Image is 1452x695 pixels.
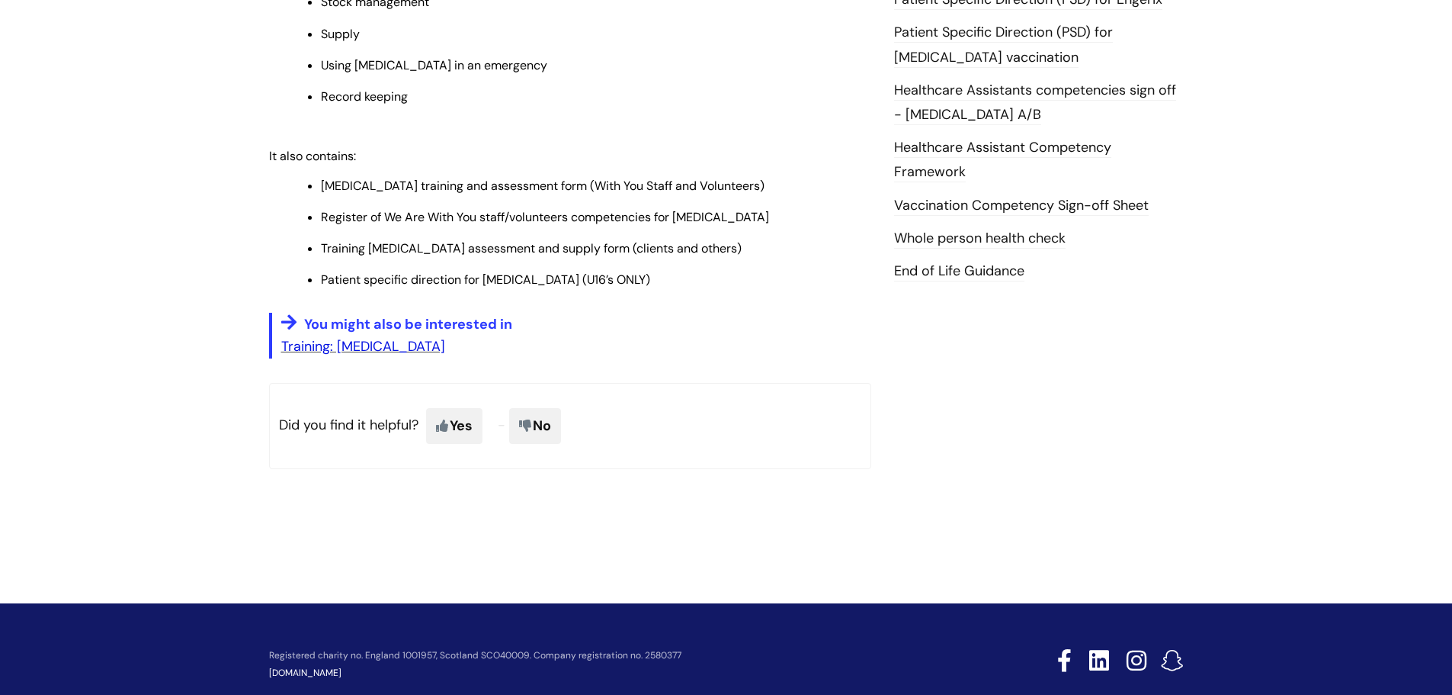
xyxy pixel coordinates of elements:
span: You might also be interested in [304,315,512,333]
p: Registered charity no. England 1001957, Scotland SCO40009. Company registration no. 2580377 [269,651,949,661]
a: End of Life Guidance [894,262,1024,282]
span: Using [MEDICAL_DATA] in an emergency [321,57,547,73]
p: Did you find it helpful? [269,383,871,468]
span: Training [MEDICAL_DATA] assessment and supply form (clients and others) [321,240,742,256]
span: It also contains: [269,148,356,164]
span: Supply [321,26,360,42]
a: Vaccination Competency Sign-off Sheet [894,196,1149,216]
a: [DOMAIN_NAME] [269,667,341,679]
a: Healthcare Assistant Competency Framework [894,138,1111,182]
span: Yes [426,408,482,443]
span: Record keeping [321,88,408,105]
a: Healthcare Assistants competencies sign off - [MEDICAL_DATA] A/B [894,81,1176,125]
span: Patient specific direction for [MEDICAL_DATA] (U16’s ONLY) [321,272,650,288]
a: Whole person health check [894,229,1066,249]
span: No [509,408,561,443]
a: Training: [MEDICAL_DATA] [281,337,445,356]
a: Patient Specific Direction (PSD) for [MEDICAL_DATA] vaccination [894,23,1113,67]
span: [MEDICAL_DATA] training and assessment form (With You Staff and Volunteers) [321,178,764,194]
span: Register of We Are With You staff/volunteers competencies for [MEDICAL_DATA] [321,209,769,225]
